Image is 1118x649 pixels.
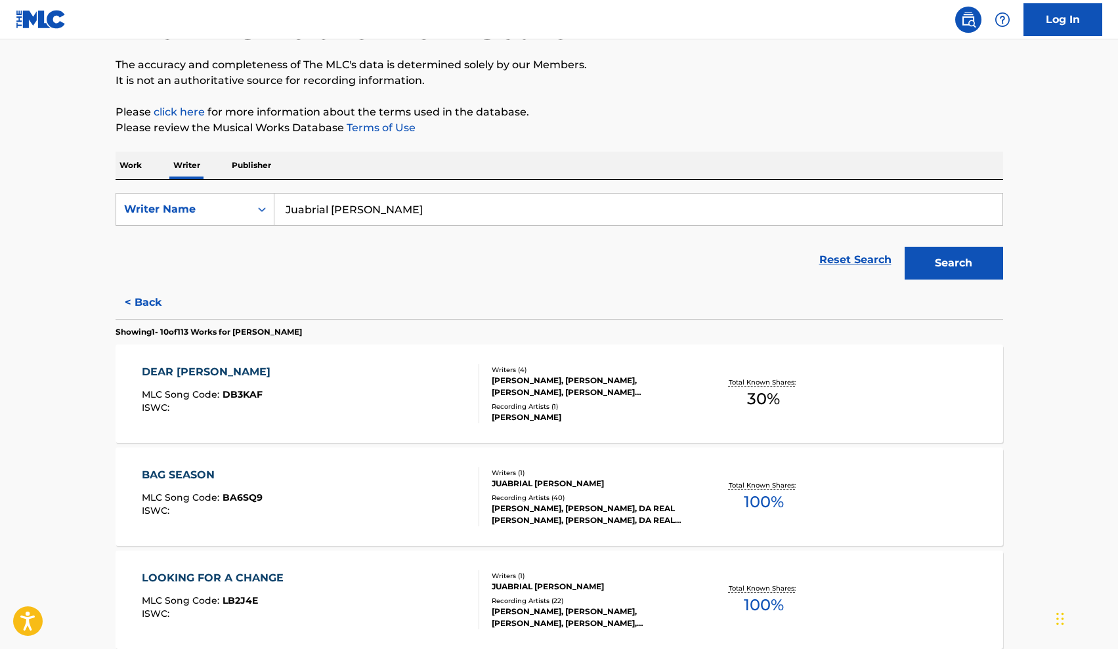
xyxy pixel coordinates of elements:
div: [PERSON_NAME], [PERSON_NAME], [PERSON_NAME], [PERSON_NAME] [PERSON_NAME] [492,375,690,398]
div: Writers ( 4 ) [492,365,690,375]
p: It is not an authoritative source for recording information. [116,73,1003,89]
img: search [960,12,976,28]
a: click here [154,106,205,118]
div: JUABRIAL [PERSON_NAME] [492,581,690,593]
div: [PERSON_NAME] [492,411,690,423]
a: BAG SEASONMLC Song Code:BA6SQ9ISWC:Writers (1)JUABRIAL [PERSON_NAME]Recording Artists (40)[PERSON... [116,448,1003,546]
div: [PERSON_NAME], [PERSON_NAME], DA REAL [PERSON_NAME], [PERSON_NAME], DA REAL [PERSON_NAME], [PERSO... [492,503,690,526]
span: LB2J4E [223,595,258,606]
span: 100 % [744,593,784,617]
span: MLC Song Code : [142,595,223,606]
p: Total Known Shares: [729,583,799,593]
p: Writer [169,152,204,179]
a: Reset Search [813,245,898,274]
span: ISWC : [142,608,173,619]
p: Please for more information about the terms used in the database. [116,104,1003,120]
iframe: Chat Widget [1052,586,1118,649]
span: DB3KAF [223,388,263,400]
a: Log In [1023,3,1102,36]
p: Showing 1 - 10 of 113 Works for [PERSON_NAME] [116,326,302,338]
span: BA6SQ9 [223,492,263,503]
span: MLC Song Code : [142,492,223,503]
span: ISWC : [142,402,173,413]
div: Recording Artists ( 1 ) [492,402,690,411]
form: Search Form [116,193,1003,286]
img: help [995,12,1010,28]
div: Writers ( 1 ) [492,468,690,478]
div: Drag [1056,599,1064,639]
span: ISWC : [142,505,173,516]
div: Recording Artists ( 40 ) [492,493,690,503]
div: Writer Name [124,201,242,217]
a: LOOKING FOR A CHANGEMLC Song Code:LB2J4EISWC:Writers (1)JUABRIAL [PERSON_NAME]Recording Artists (... [116,551,1003,649]
p: Publisher [228,152,275,179]
button: Search [905,247,1003,280]
span: MLC Song Code : [142,388,223,400]
div: LOOKING FOR A CHANGE [142,570,290,586]
button: < Back [116,286,194,319]
p: Total Known Shares: [729,377,799,387]
div: DEAR [PERSON_NAME] [142,364,277,380]
div: Recording Artists ( 22 ) [492,596,690,606]
a: Terms of Use [344,121,416,134]
img: MLC Logo [16,10,66,29]
span: 30 % [747,387,780,411]
p: The accuracy and completeness of The MLC's data is determined solely by our Members. [116,57,1003,73]
div: JUABRIAL [PERSON_NAME] [492,478,690,490]
p: Total Known Shares: [729,480,799,490]
div: Help [989,7,1016,33]
a: Public Search [955,7,981,33]
div: BAG SEASON [142,467,263,483]
div: Writers ( 1 ) [492,571,690,581]
span: 100 % [744,490,784,514]
div: [PERSON_NAME], [PERSON_NAME], [PERSON_NAME], [PERSON_NAME], [PERSON_NAME] [492,606,690,629]
p: Please review the Musical Works Database [116,120,1003,136]
p: Work [116,152,146,179]
a: DEAR [PERSON_NAME]MLC Song Code:DB3KAFISWC:Writers (4)[PERSON_NAME], [PERSON_NAME], [PERSON_NAME]... [116,345,1003,443]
